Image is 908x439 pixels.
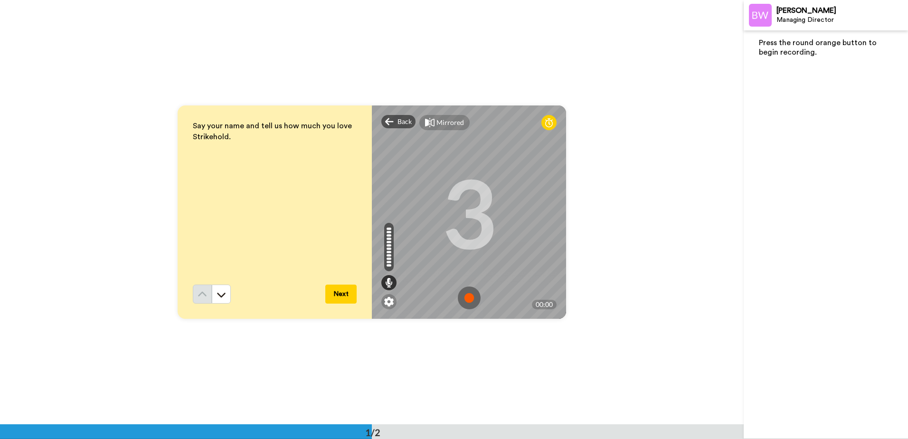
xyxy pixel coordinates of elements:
[442,177,497,248] div: 3
[384,297,394,306] img: ic_gear.svg
[776,16,908,24] div: Managing Director
[397,117,412,126] span: Back
[776,6,908,15] div: [PERSON_NAME]
[749,4,772,27] img: Profile Image
[532,300,557,309] div: 00:00
[350,426,396,439] div: 1/2
[436,118,464,127] div: Mirrored
[381,115,416,128] div: Back
[759,39,879,56] span: Press the round orange button to begin recording.
[325,285,357,304] button: Next
[458,286,481,309] img: ic_record_start.svg
[193,122,354,141] span: Say your name and tell us how much you love Strikehold.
